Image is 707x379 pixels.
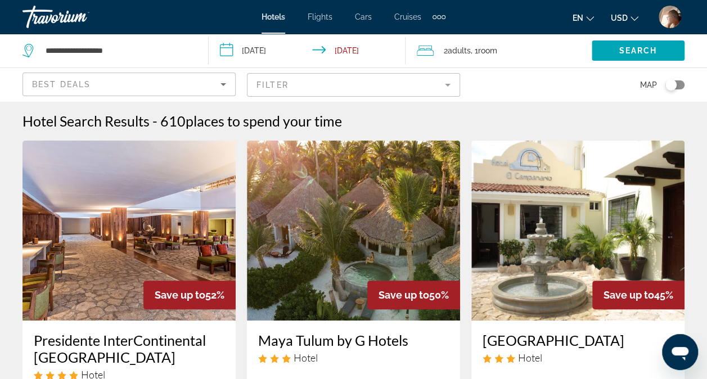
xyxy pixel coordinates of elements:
iframe: Button to launch messaging window [662,334,698,370]
mat-select: Sort by [32,78,226,91]
img: Hotel image [471,141,685,321]
div: 50% [367,281,460,309]
img: Hotel image [22,141,236,321]
a: Flights [308,12,332,21]
button: Extra navigation items [433,8,445,26]
span: Save up to [379,289,429,301]
div: 3 star Hotel [483,351,673,364]
button: Travelers: 2 adults, 0 children [406,34,592,67]
a: Hotels [262,12,285,21]
span: places to spend your time [186,112,342,129]
span: en [573,13,583,22]
a: Cruises [394,12,421,21]
button: Filter [247,73,460,97]
button: Change language [573,10,594,26]
span: Hotel [294,351,318,364]
img: Z [659,6,681,28]
span: Save up to [604,289,654,301]
span: Best Deals [32,80,91,89]
button: Search [592,40,685,61]
span: , 1 [471,43,497,58]
button: User Menu [655,5,685,29]
span: Room [478,46,497,55]
a: Cars [355,12,372,21]
span: Map [640,77,657,93]
button: Change currency [611,10,638,26]
div: 45% [592,281,685,309]
span: Hotel [518,351,542,364]
div: 3 star Hotel [258,351,449,364]
h2: 610 [160,112,342,129]
span: Search [619,46,658,55]
a: Travorium [22,2,135,31]
a: Maya Tulum by G Hotels [258,332,449,349]
div: 52% [143,281,236,309]
span: 2 [444,43,471,58]
button: Check-in date: Oct 4, 2025 Check-out date: Oct 11, 2025 [209,34,406,67]
span: Save up to [155,289,205,301]
h1: Hotel Search Results [22,112,150,129]
span: USD [611,13,628,22]
a: Presidente InterContinental [GEOGRAPHIC_DATA] [34,332,224,366]
img: Hotel image [247,141,460,321]
a: [GEOGRAPHIC_DATA] [483,332,673,349]
span: Adults [448,46,471,55]
span: - [152,112,157,129]
button: Toggle map [657,80,685,90]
